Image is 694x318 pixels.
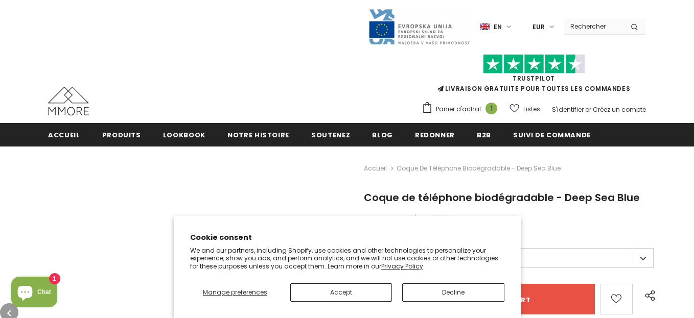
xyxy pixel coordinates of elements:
[372,123,393,146] a: Blog
[163,130,205,140] span: Lookbook
[422,59,646,93] span: LIVRAISON GRATUITE POUR TOUTES LES COMMANDES
[8,277,60,310] inbox-online-store-chat: Shopify online store chat
[364,190,640,205] span: Coque de téléphone biodégradable - Deep Sea Blue
[402,283,504,302] button: Decline
[480,22,490,31] img: i-lang-1.png
[552,105,584,114] a: S'identifier
[381,262,423,271] a: Privacy Policy
[311,123,350,146] a: soutenez
[425,213,473,226] span: €19.80EUR
[203,288,267,297] span: Manage preferences
[163,123,205,146] a: Lookbook
[422,102,502,117] a: Panier d'achat 1
[415,123,455,146] a: Redonner
[397,162,561,175] span: Coque de téléphone biodégradable - Deep Sea Blue
[483,54,585,74] img: Faites confiance aux étoiles pilotes
[48,130,80,140] span: Accueil
[364,213,412,226] span: €26.90EUR
[485,103,497,114] span: 1
[533,22,545,32] span: EUR
[477,130,491,140] span: B2B
[48,123,80,146] a: Accueil
[190,247,504,271] p: We and our partners, including Shopify, use cookies and other technologies to personalize your ex...
[102,123,141,146] a: Produits
[436,104,481,114] span: Panier d'achat
[415,130,455,140] span: Redonner
[477,123,491,146] a: B2B
[364,162,387,175] a: Accueil
[494,22,502,32] span: en
[510,100,540,118] a: Listes
[290,283,392,302] button: Accept
[190,283,280,302] button: Manage preferences
[102,130,141,140] span: Produits
[523,104,540,114] span: Listes
[593,105,646,114] a: Créez un compte
[513,130,591,140] span: Suivi de commande
[311,130,350,140] span: soutenez
[585,105,591,114] span: or
[372,130,393,140] span: Blog
[227,130,289,140] span: Notre histoire
[48,87,89,115] img: Cas MMORE
[564,19,623,34] input: Search Site
[190,232,504,243] h2: Cookie consent
[368,8,470,45] img: Javni Razpis
[513,123,591,146] a: Suivi de commande
[368,22,470,31] a: Javni Razpis
[513,74,555,83] a: TrustPilot
[227,123,289,146] a: Notre histoire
